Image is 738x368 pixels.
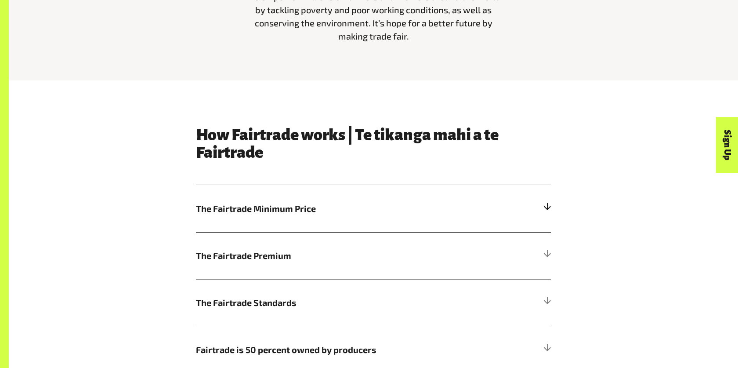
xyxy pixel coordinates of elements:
[196,249,462,262] span: The Fairtrade Premium
[196,202,462,215] span: The Fairtrade Minimum Price
[196,296,462,309] span: The Fairtrade Standards
[196,126,551,161] h3: How Fairtrade works | Te tikanga mahi a te Fairtrade
[196,343,462,356] span: Fairtrade is 50 percent owned by producers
